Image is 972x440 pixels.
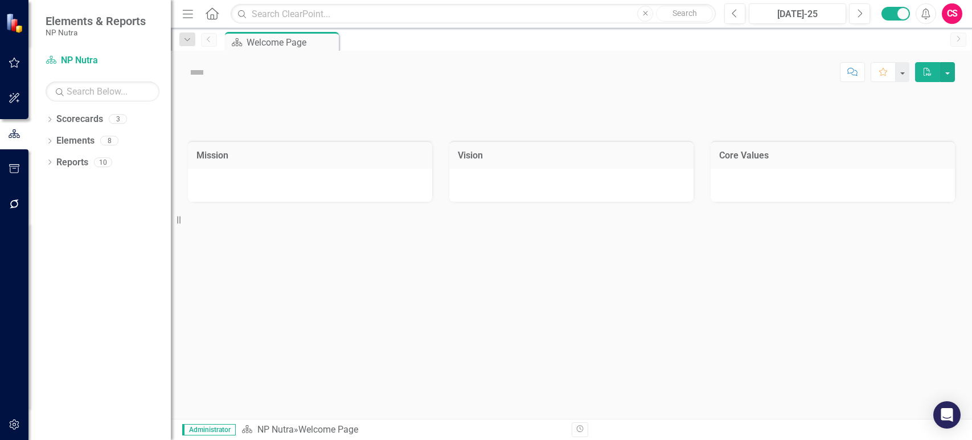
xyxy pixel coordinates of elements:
[749,3,846,24] button: [DATE]-25
[196,150,424,161] h3: Mission
[46,14,146,28] span: Elements & Reports
[56,156,88,169] a: Reports
[458,150,685,161] h3: Vision
[6,13,26,32] img: ClearPoint Strategy
[231,4,716,24] input: Search ClearPoint...
[933,401,961,429] div: Open Intercom Messenger
[109,115,127,124] div: 3
[188,63,206,82] img: Not Defined
[672,9,697,18] span: Search
[719,150,946,161] h3: Core Values
[56,135,95,148] a: Elements
[241,423,563,437] div: »
[298,424,358,435] div: Welcome Page
[942,3,962,24] button: CS
[56,113,103,126] a: Scorecards
[247,35,336,50] div: Welcome Page
[753,7,842,21] div: [DATE]-25
[94,157,112,167] div: 10
[100,136,118,146] div: 8
[257,424,294,435] a: NP Nutra
[656,6,713,22] button: Search
[46,82,159,101] input: Search Below...
[182,424,236,435] span: Administrator
[46,54,159,67] a: NP Nutra
[46,28,146,37] small: NP Nutra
